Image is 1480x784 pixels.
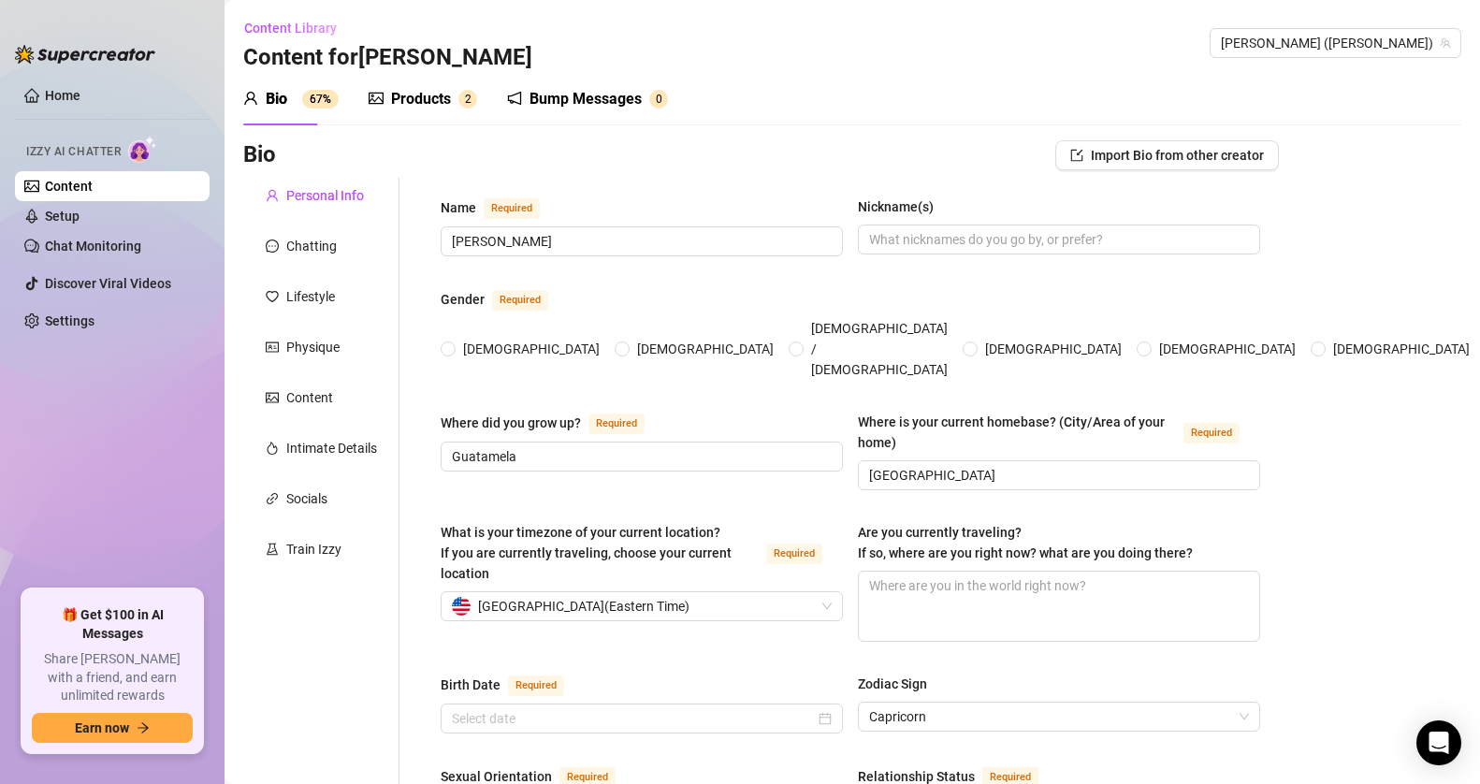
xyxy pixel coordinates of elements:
img: us [452,597,471,616]
span: Jake (jakedaniel) [1221,29,1450,57]
span: [GEOGRAPHIC_DATA] ( Eastern Time ) [478,592,689,620]
img: logo-BBDzfeDw.svg [15,45,155,64]
div: Lifestyle [286,286,335,307]
div: Gender [441,289,485,310]
span: Content Library [244,21,337,36]
span: Izzy AI Chatter [26,143,121,161]
sup: 2 [458,90,477,109]
span: Required [1183,423,1240,443]
span: [DEMOGRAPHIC_DATA] [978,339,1129,359]
input: Where is your current homebase? (City/Area of your home) [869,465,1245,486]
div: Products [391,88,451,110]
a: Discover Viral Videos [45,276,171,291]
span: Earn now [75,720,129,735]
sup: 0 [649,90,668,109]
span: idcard [266,341,279,354]
span: [DEMOGRAPHIC_DATA] [456,339,607,359]
button: Content Library [243,13,352,43]
div: Nickname(s) [858,196,934,217]
span: [DEMOGRAPHIC_DATA] / [DEMOGRAPHIC_DATA] [804,318,955,380]
span: experiment [266,543,279,556]
span: Capricorn [869,703,1249,731]
span: Required [588,414,645,434]
span: 🎁 Get $100 in AI Messages [32,606,193,643]
span: Required [492,290,548,311]
span: notification [507,91,522,106]
sup: 67% [302,90,339,109]
div: Bio [266,88,287,110]
label: Zodiac Sign [858,674,940,694]
div: Bump Messages [530,88,642,110]
a: Chat Monitoring [45,239,141,254]
div: Name [441,197,476,218]
h3: Content for [PERSON_NAME] [243,43,532,73]
div: Where is your current homebase? (City/Area of your home) [858,412,1176,453]
label: Nickname(s) [858,196,947,217]
span: heart [266,290,279,303]
span: Required [484,198,540,219]
a: Settings [45,313,94,328]
input: Name [452,231,828,252]
span: arrow-right [137,721,150,734]
span: 2 [465,93,472,106]
div: Train Izzy [286,539,341,559]
div: Where did you grow up? [441,413,581,433]
label: Gender [441,288,569,311]
div: Socials [286,488,327,509]
div: Open Intercom Messenger [1416,720,1461,765]
span: message [266,240,279,253]
div: Intimate Details [286,438,377,458]
span: Import Bio from other creator [1091,148,1264,163]
input: Birth Date [452,708,815,729]
a: Content [45,179,93,194]
span: Are you currently traveling? If so, where are you right now? what are you doing there? [858,525,1193,560]
div: Zodiac Sign [858,674,927,694]
div: Physique [286,337,340,357]
a: Setup [45,209,80,224]
span: [DEMOGRAPHIC_DATA] [1152,339,1303,359]
div: Birth Date [441,675,501,695]
span: link [266,492,279,505]
div: Content [286,387,333,408]
button: Import Bio from other creator [1055,140,1279,170]
span: What is your timezone of your current location? If you are currently traveling, choose your curre... [441,525,732,581]
input: Where did you grow up? [452,446,828,467]
label: Name [441,196,560,219]
label: Where did you grow up? [441,412,665,434]
span: [DEMOGRAPHIC_DATA] [630,339,781,359]
span: Required [508,675,564,696]
label: Where is your current homebase? (City/Area of your home) [858,412,1260,453]
img: AI Chatter [128,136,157,163]
span: picture [369,91,384,106]
span: fire [266,442,279,455]
span: user [266,189,279,202]
span: import [1070,149,1083,162]
span: picture [266,391,279,404]
button: Earn nowarrow-right [32,713,193,743]
span: Required [766,544,822,564]
h3: Bio [243,140,276,170]
a: Home [45,88,80,103]
div: Personal Info [286,185,364,206]
div: Chatting [286,236,337,256]
span: team [1440,37,1451,49]
span: Share [PERSON_NAME] with a friend, and earn unlimited rewards [32,650,193,705]
span: user [243,91,258,106]
span: [DEMOGRAPHIC_DATA] [1326,339,1477,359]
label: Birth Date [441,674,585,696]
input: Nickname(s) [869,229,1245,250]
